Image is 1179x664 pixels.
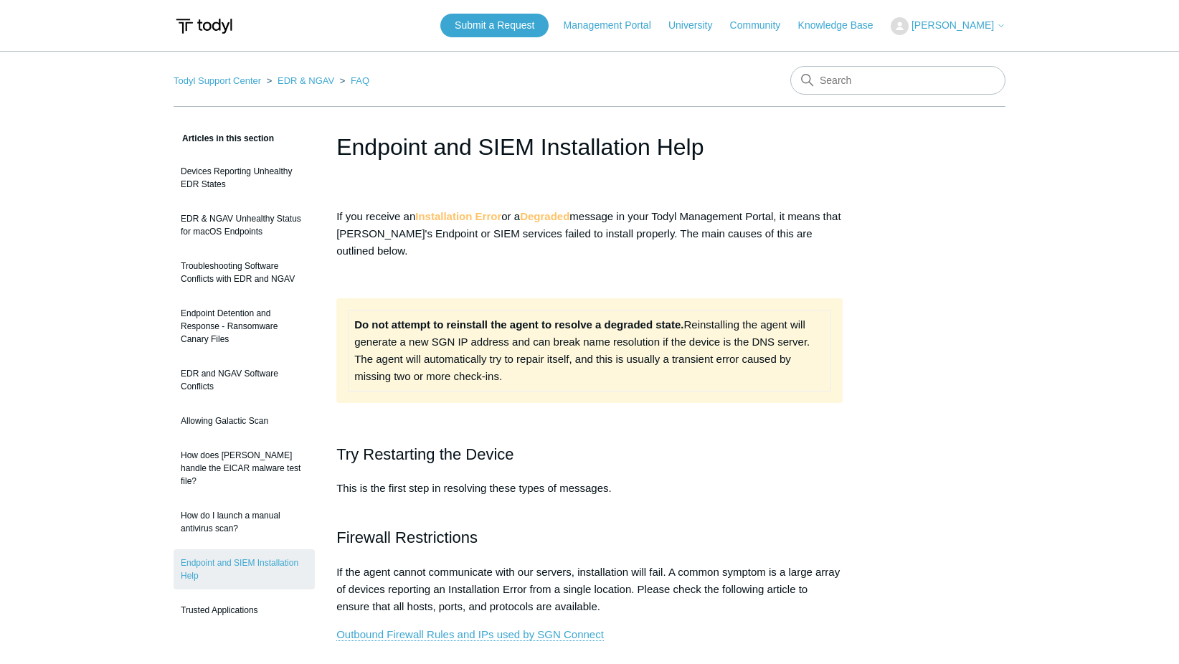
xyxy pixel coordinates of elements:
[336,525,843,550] h2: Firewall Restrictions
[354,318,683,331] strong: Do not attempt to reinstall the agent to resolve a degraded state.
[174,205,315,245] a: EDR & NGAV Unhealthy Status for macOS Endpoints
[174,597,315,624] a: Trusted Applications
[174,360,315,400] a: EDR and NGAV Software Conflicts
[336,208,843,260] p: If you receive an or a message in your Todyl Management Portal, it means that [PERSON_NAME]'s End...
[336,442,843,467] h2: Try Restarting the Device
[520,210,569,222] strong: Degraded
[174,442,315,495] a: How does [PERSON_NAME] handle the EICAR malware test file?
[730,18,795,33] a: Community
[174,252,315,293] a: Troubleshooting Software Conflicts with EDR and NGAV
[564,18,666,33] a: Management Portal
[440,14,549,37] a: Submit a Request
[336,628,604,641] a: Outbound Firewall Rules and IPs used by SGN Connect
[174,75,264,86] li: Todyl Support Center
[351,75,369,86] a: FAQ
[415,210,501,222] strong: Installation Error
[264,75,337,86] li: EDR & NGAV
[174,300,315,353] a: Endpoint Detention and Response - Ransomware Canary Files
[798,18,888,33] a: Knowledge Base
[668,18,726,33] a: University
[174,549,315,589] a: Endpoint and SIEM Installation Help
[336,480,843,514] p: This is the first step in resolving these types of messages.
[174,502,315,542] a: How do I launch a manual antivirus scan?
[337,75,369,86] li: FAQ
[336,130,843,164] h1: Endpoint and SIEM Installation Help
[790,66,1005,95] input: Search
[174,133,274,143] span: Articles in this section
[174,13,235,39] img: Todyl Support Center Help Center home page
[174,158,315,198] a: Devices Reporting Unhealthy EDR States
[336,564,843,615] p: If the agent cannot communicate with our servers, installation will fail. A common symptom is a l...
[174,75,261,86] a: Todyl Support Center
[912,19,994,31] span: [PERSON_NAME]
[278,75,334,86] a: EDR & NGAV
[891,17,1005,35] button: [PERSON_NAME]
[349,310,831,392] td: Reinstalling the agent will generate a new SGN IP address and can break name resolution if the de...
[174,407,315,435] a: Allowing Galactic Scan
